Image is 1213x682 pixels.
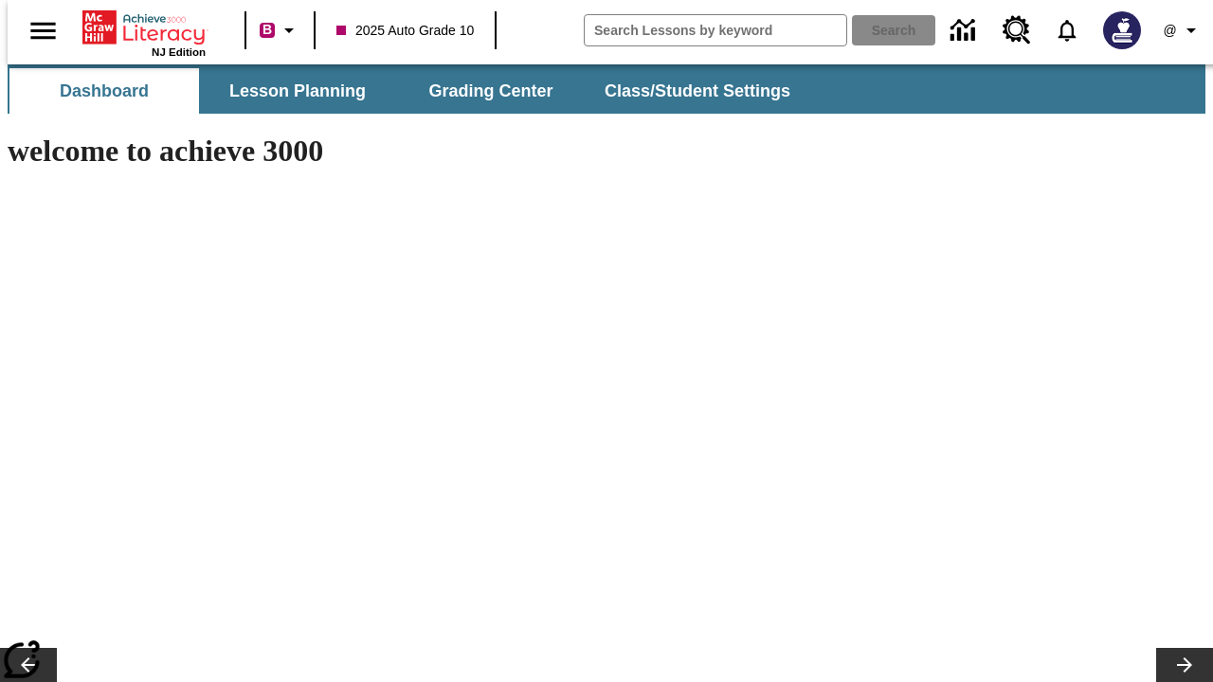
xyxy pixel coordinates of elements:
div: SubNavbar [8,68,807,114]
button: Select a new avatar [1092,6,1152,55]
button: Profile/Settings [1152,13,1213,47]
a: Notifications [1042,6,1092,55]
a: Home [82,9,206,46]
input: search field [585,15,846,45]
h1: welcome to achieve 3000 [8,134,826,169]
button: Open side menu [15,3,71,59]
div: Home [82,7,206,58]
span: B [263,18,272,42]
button: Class/Student Settings [589,68,806,114]
a: Data Center [939,5,991,57]
div: SubNavbar [8,64,1205,114]
img: Avatar [1103,11,1141,49]
button: Lesson Planning [203,68,392,114]
button: Dashboard [9,68,199,114]
button: Boost Class color is violet red. Change class color [252,13,308,47]
span: @ [1163,21,1176,41]
span: 2025 Auto Grade 10 [336,21,474,41]
a: Resource Center, Will open in new tab [991,5,1042,56]
span: NJ Edition [152,46,206,58]
button: Grading Center [396,68,586,114]
button: Lesson carousel, Next [1156,648,1213,682]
